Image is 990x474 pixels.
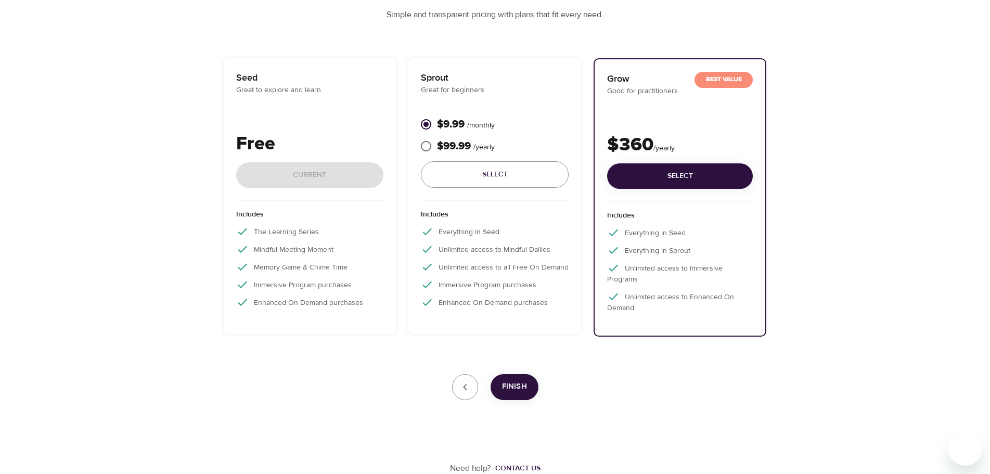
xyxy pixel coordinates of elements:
iframe: Button to launch messaging window [948,432,982,466]
p: Unlimited access to Enhanced On Demand [607,290,753,314]
button: Select [421,161,569,188]
p: Free [236,130,384,158]
p: The Learning Series [236,225,384,238]
p: Unlimited access to Mindful Dailies [421,243,569,255]
p: Everything in Seed [607,226,753,239]
p: Everything in Sprout [607,244,753,257]
p: Memory Game & Chime Time [236,261,384,273]
p: Grow [607,72,753,86]
p: Everything in Seed [421,225,569,238]
p: Unlimited access to all Free On Demand [421,261,569,273]
div: Contact us [495,463,541,473]
button: Select [607,163,753,189]
p: $360 [607,131,753,159]
span: / monthly [467,121,495,130]
p: Mindful Meeting Moment [236,243,384,255]
p: $9.99 [437,117,495,132]
p: Immersive Program purchases [421,278,569,291]
p: $99.99 [437,138,495,154]
p: Seed [236,71,384,85]
span: Finish [502,380,527,393]
p: Enhanced On Demand purchases [421,296,569,309]
p: Sprout [421,71,569,85]
p: Good for practitioners [607,86,753,97]
span: Select [429,168,560,181]
span: / yearly [653,144,675,153]
p: Great to explore and learn [236,85,384,96]
p: Immersive Program purchases [236,278,384,291]
p: Includes [421,209,569,225]
p: Simple and transparent pricing with plans that fit every need. [211,9,779,21]
span: Select [615,170,744,183]
span: / yearly [473,143,495,152]
p: Includes [607,210,753,226]
p: Great for beginners [421,85,569,96]
a: Contact us [491,463,541,473]
p: Includes [236,209,384,225]
p: Enhanced On Demand purchases [236,296,384,309]
button: Finish [491,374,538,400]
p: Unlimited access to Immersive Programs [607,262,753,285]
